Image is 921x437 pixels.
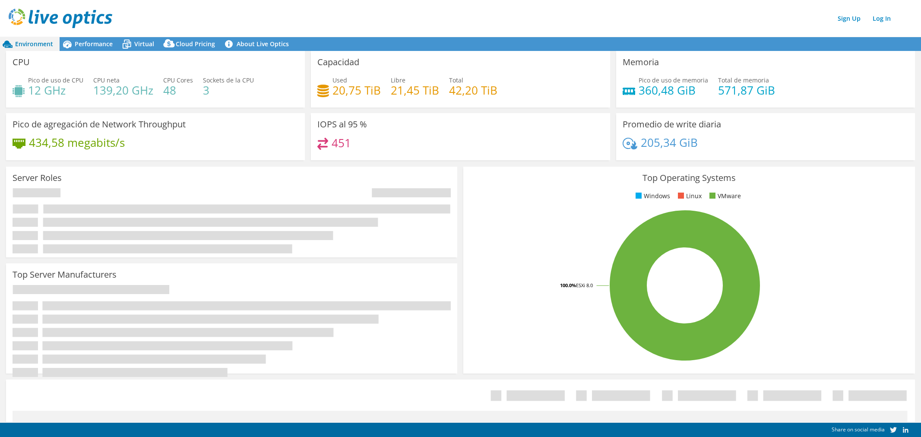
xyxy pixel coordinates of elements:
[15,40,53,48] span: Environment
[707,191,741,201] li: VMware
[676,191,702,201] li: Linux
[449,85,497,95] h4: 42,20 TiB
[29,138,125,147] h4: 434,58 megabits/s
[623,57,659,67] h3: Memoria
[9,9,112,28] img: live_optics_svg.svg
[203,85,254,95] h4: 3
[391,76,405,84] span: Libre
[163,76,193,84] span: CPU Cores
[332,138,351,148] h4: 451
[833,12,865,25] a: Sign Up
[868,12,895,25] a: Log In
[639,76,708,84] span: Pico de uso de memoria
[641,138,698,147] h4: 205,34 GiB
[718,85,775,95] h4: 571,87 GiB
[317,57,359,67] h3: Capacidad
[718,76,769,84] span: Total de memoria
[623,120,721,129] h3: Promedio de write diaria
[75,40,113,48] span: Performance
[13,173,62,183] h3: Server Roles
[13,57,30,67] h3: CPU
[449,76,463,84] span: Total
[317,120,367,129] h3: IOPS al 95 %
[832,426,885,433] span: Share on social media
[332,76,347,84] span: Used
[28,85,83,95] h4: 12 GHz
[633,191,670,201] li: Windows
[576,282,593,288] tspan: ESXi 8.0
[28,76,83,84] span: Pico de uso de CPU
[13,270,117,279] h3: Top Server Manufacturers
[13,120,186,129] h3: Pico de agregación de Network Throughput
[93,76,120,84] span: CPU neta
[639,85,708,95] h4: 360,48 GiB
[560,282,576,288] tspan: 100.0%
[470,173,908,183] h3: Top Operating Systems
[93,85,153,95] h4: 139,20 GHz
[332,85,381,95] h4: 20,75 TiB
[134,40,154,48] span: Virtual
[176,40,215,48] span: Cloud Pricing
[222,37,295,51] a: About Live Optics
[203,76,254,84] span: Sockets de la CPU
[163,85,193,95] h4: 48
[391,85,439,95] h4: 21,45 TiB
